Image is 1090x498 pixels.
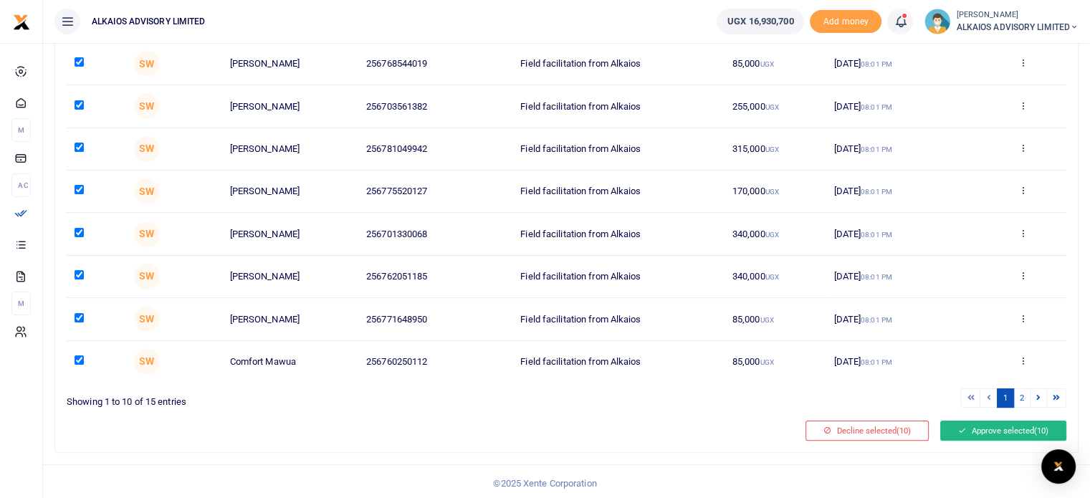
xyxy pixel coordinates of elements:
[805,421,929,441] button: Decline selected(10)
[134,306,160,332] span: Sam Waneloba
[11,292,31,315] li: M
[810,10,881,34] li: Toup your wallet
[512,85,724,128] td: Field facilitation from Alkaios
[725,213,826,255] td: 340,000
[358,256,512,298] td: 256762051185
[760,60,773,68] small: UGX
[760,358,773,366] small: UGX
[221,213,358,255] td: [PERSON_NAME]
[711,9,810,34] li: Wallet ballance
[221,298,358,340] td: [PERSON_NAME]
[512,43,724,85] td: Field facilitation from Alkaios
[13,16,30,27] a: logo-small logo-large logo-large
[826,341,979,383] td: [DATE]
[997,388,1014,408] a: 1
[826,85,979,128] td: [DATE]
[924,9,1079,34] a: profile-user [PERSON_NAME] ALKAIOS ADVISORY LIMITED
[1041,449,1076,484] div: Open Intercom Messenger
[221,171,358,213] td: [PERSON_NAME]
[221,341,358,383] td: Comfort Mawua
[358,341,512,383] td: 256760250112
[725,298,826,340] td: 85,000
[861,358,892,366] small: 08:01 PM
[134,136,160,162] span: Sam Waneloba
[358,298,512,340] td: 256771648950
[358,213,512,255] td: 256701330068
[826,256,979,298] td: [DATE]
[826,43,979,85] td: [DATE]
[11,173,31,197] li: Ac
[810,15,881,26] a: Add money
[956,21,1079,34] span: ALKAIOS ADVISORY LIMITED
[358,128,512,171] td: 256781049942
[861,188,892,196] small: 08:01 PM
[221,256,358,298] td: [PERSON_NAME]
[956,9,1079,21] small: [PERSON_NAME]
[897,426,911,436] span: (10)
[765,145,778,153] small: UGX
[861,60,892,68] small: 08:01 PM
[512,298,724,340] td: Field facilitation from Alkaios
[67,387,561,409] div: Showing 1 to 10 of 15 entries
[765,231,778,239] small: UGX
[826,171,979,213] td: [DATE]
[725,256,826,298] td: 340,000
[861,273,892,281] small: 08:01 PM
[358,43,512,85] td: 256768544019
[134,178,160,204] span: Sam Waneloba
[512,128,724,171] td: Field facilitation from Alkaios
[717,9,804,34] a: UGX 16,930,700
[221,85,358,128] td: [PERSON_NAME]
[134,51,160,77] span: Sam Waneloba
[725,341,826,383] td: 85,000
[826,128,979,171] td: [DATE]
[765,188,778,196] small: UGX
[924,9,950,34] img: profile-user
[358,85,512,128] td: 256703561382
[134,264,160,289] span: Sam Waneloba
[512,171,724,213] td: Field facilitation from Alkaios
[826,213,979,255] td: [DATE]
[861,145,892,153] small: 08:01 PM
[725,43,826,85] td: 85,000
[725,85,826,128] td: 255,000
[512,213,724,255] td: Field facilitation from Alkaios
[13,14,30,31] img: logo-small
[11,118,31,142] li: M
[760,316,773,324] small: UGX
[861,103,892,111] small: 08:01 PM
[86,15,211,28] span: ALKAIOS ADVISORY LIMITED
[810,10,881,34] span: Add money
[221,43,358,85] td: [PERSON_NAME]
[725,128,826,171] td: 315,000
[765,103,778,111] small: UGX
[861,231,892,239] small: 08:01 PM
[512,341,724,383] td: Field facilitation from Alkaios
[134,349,160,375] span: Sam Waneloba
[1034,426,1048,436] span: (10)
[826,298,979,340] td: [DATE]
[221,128,358,171] td: [PERSON_NAME]
[861,316,892,324] small: 08:01 PM
[727,14,793,29] span: UGX 16,930,700
[1013,388,1031,408] a: 2
[765,273,778,281] small: UGX
[725,171,826,213] td: 170,000
[512,256,724,298] td: Field facilitation from Alkaios
[358,171,512,213] td: 256775520127
[134,221,160,247] span: Sam Waneloba
[940,421,1066,441] button: Approve selected(10)
[134,93,160,119] span: Sam Waneloba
